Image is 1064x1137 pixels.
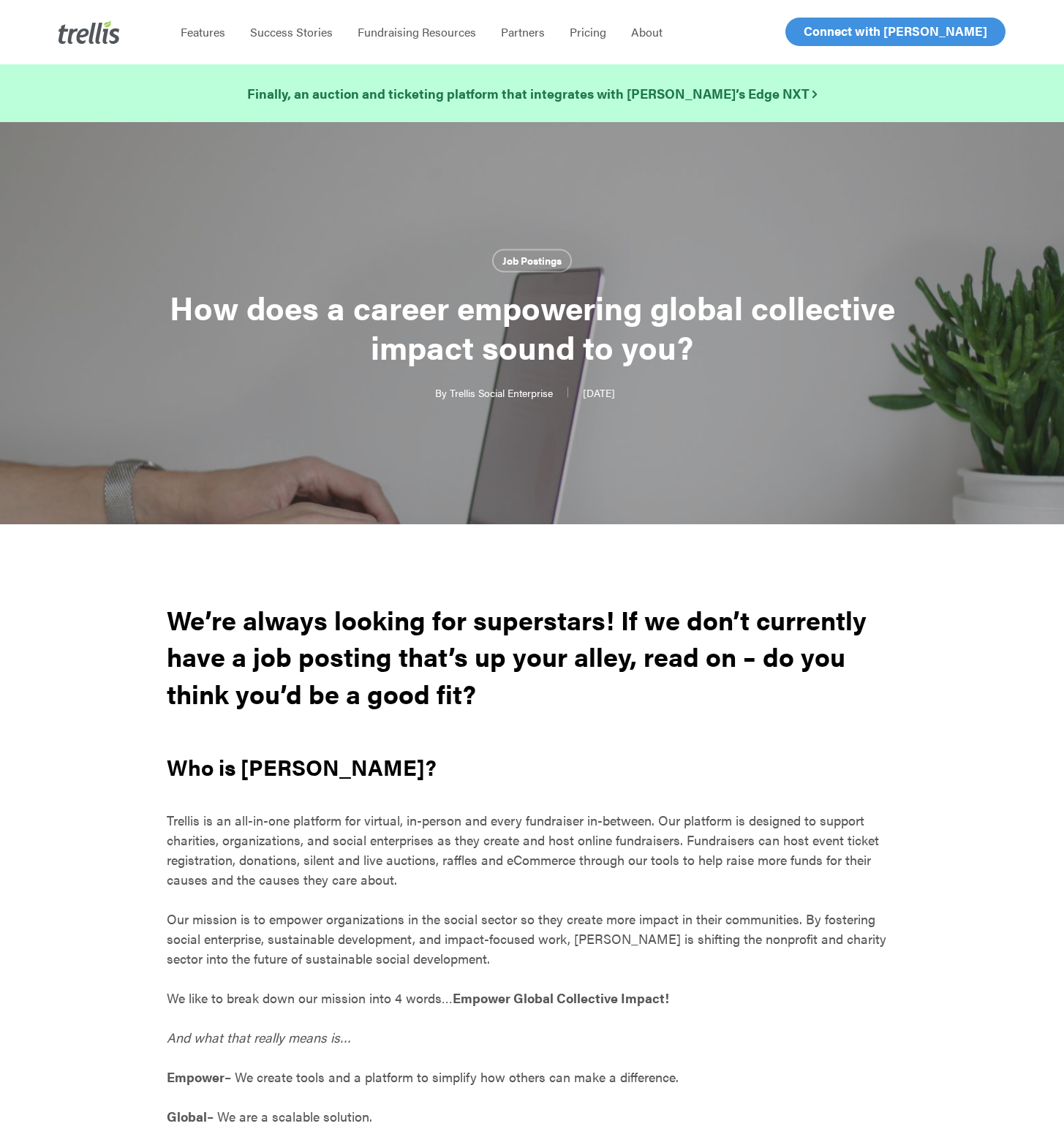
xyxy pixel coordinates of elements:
[167,1028,351,1046] em: And what that really means is…
[557,25,619,39] a: Pricing
[167,988,898,1027] p: We like to break down our mission into 4 words…
[238,25,345,39] a: Success Stories
[167,1068,225,1086] strong: Empower
[631,23,663,40] span: About
[167,810,898,909] p: Trellis is an all-in-one platform for virtual, in-person and every fundraiser in-between. Our pla...
[247,83,817,104] a: Finally, an auction and ticketing platform that integrates with [PERSON_NAME]’s Edge NXT
[168,25,238,39] a: Features
[167,1107,207,1125] strong: Global
[345,25,488,39] a: Fundraising Resources
[488,25,557,39] a: Partners
[167,590,898,733] h2: We’re always looking for superstars! If we don’t currently have a job posting that’s up your alle...
[167,741,898,804] h3: Who is [PERSON_NAME]?
[501,23,545,40] span: Partners
[247,84,817,102] strong: Finally, an auction and ticketing platform that integrates with [PERSON_NAME]’s Edge NXT
[619,25,675,39] a: About
[453,989,669,1007] strong: Empower Global Collective Impact!
[804,22,987,39] span: Connect with [PERSON_NAME]
[450,385,553,400] a: Trellis Social Enterprise
[358,23,476,40] span: Fundraising Resources
[167,1067,898,1106] p: – We create tools and a platform to simplify how others can make a difference.
[567,388,630,398] span: [DATE]
[167,909,898,988] p: Our mission is to empower organizations in the social sector so they create more impact in their ...
[250,23,333,40] span: Success Stories
[59,20,120,44] img: Trellis
[785,18,1005,46] a: Connect with [PERSON_NAME]
[492,249,572,273] a: Job Postings
[167,273,898,381] h1: How does a career empowering global collective impact sound to you?
[181,23,225,40] span: Features
[435,388,447,398] span: By
[570,23,606,40] span: Pricing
